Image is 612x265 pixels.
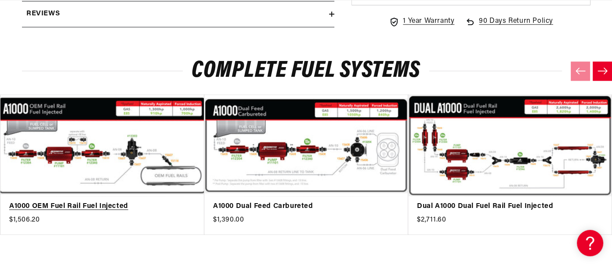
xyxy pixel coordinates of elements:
h2: Reviews [26,8,60,20]
summary: Reviews [22,1,334,27]
span: 1 Year Warranty [403,16,454,27]
button: Next slide [593,61,612,81]
h2: Complete Fuel Systems [22,61,590,81]
a: 90 Days Return Policy [465,16,553,36]
a: 1 Year Warranty [389,16,454,27]
a: A1000 Dual Feed Carbureted [213,201,391,212]
button: Previous slide [571,61,590,81]
span: 90 Days Return Policy [479,16,553,36]
a: Dual A1000 Dual Fuel Rail Fuel Injected [417,201,594,212]
a: A1000 OEM Fuel Rail Fuel Injected [9,201,187,212]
